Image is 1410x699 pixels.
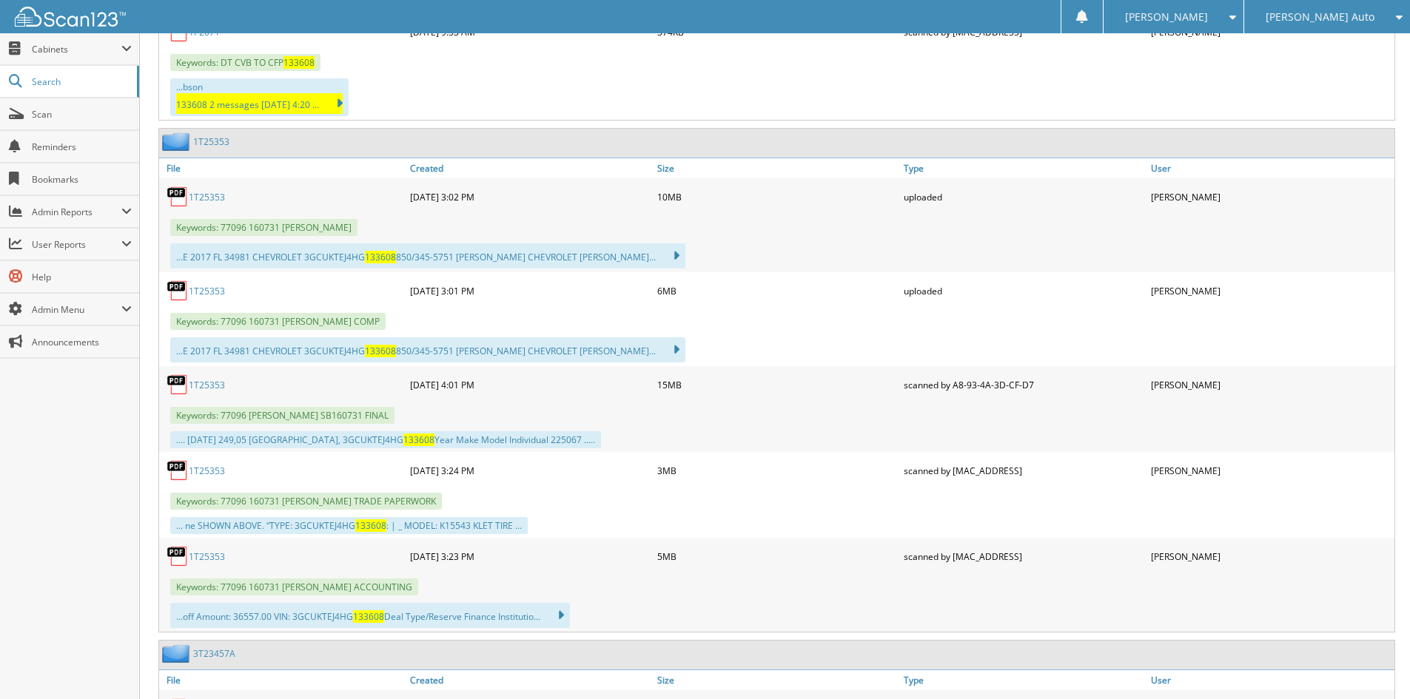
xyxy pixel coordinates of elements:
a: 1T25353 [189,379,225,391]
img: PDF.png [167,280,189,302]
img: PDF.png [167,459,189,482]
img: PDF.png [167,186,189,208]
iframe: Chat Widget [1336,628,1410,699]
div: [PERSON_NAME] [1147,276,1394,305]
a: File [159,158,406,178]
div: scanned by A8-93-4A-3D-CF-D7 [900,370,1147,399]
div: uploaded [900,182,1147,212]
div: [DATE] 3:01 PM [406,276,654,305]
span: Help [32,271,132,283]
a: 1T25353 [193,135,229,148]
img: scan123-logo-white.svg [15,7,126,27]
span: Reminders [32,141,132,153]
div: [DATE] 3:24 PM [406,456,654,485]
div: [DATE] 3:23 PM [406,541,654,571]
span: 133608 [283,56,315,69]
span: Cabinets [32,43,121,55]
span: 133608 [355,519,386,532]
div: [DATE] 4:01 PM [406,370,654,399]
img: folder2.png [162,132,193,151]
span: 133608 [365,345,396,357]
span: Keywords: 77096 160731 [PERSON_NAME] [170,219,357,236]
a: Created [406,670,654,690]
a: 1T25353 [189,465,225,477]
span: Admin Reports [32,206,121,218]
div: uploaded [900,276,1147,305]
a: 1T25353 [189,550,225,563]
div: 3MB [654,456,901,485]
span: Search [32,75,130,88]
img: PDF.png [167,374,189,396]
span: Announcements [32,336,132,348]
div: ...bson [170,78,349,116]
div: [PERSON_NAME] [1147,541,1394,571]
span: Keywords: 77096 [PERSON_NAME] SB160731 FINAL [170,407,395,424]
span: Keywords: DT CVB TO CFP [170,54,320,71]
div: 5MB [654,541,901,571]
span: Keywords: 77096 160731 [PERSON_NAME] COMP [170,313,386,330]
div: [PERSON_NAME] [1147,370,1394,399]
a: File [159,670,406,690]
div: 6MB [654,276,901,305]
img: PDF.png [167,545,189,567]
a: Size [654,158,901,178]
div: .... [DATE] 249,05 [GEOGRAPHIC_DATA], 3GCUKTEJ4HG Year Make Model Individual 225067 ..... [170,431,601,448]
a: Created [406,158,654,178]
div: 10MB [654,182,901,212]
a: 3T23457A [193,647,235,660]
span: 133608 [365,251,396,263]
span: Scan [32,108,132,121]
img: folder2.png [162,644,193,663]
span: [PERSON_NAME] [1125,13,1208,21]
a: User [1147,158,1394,178]
span: [PERSON_NAME] Auto [1266,13,1374,21]
div: 15MB [654,370,901,399]
span: 133608 [403,433,434,446]
a: User [1147,670,1394,690]
div: [PERSON_NAME] [1147,182,1394,212]
span: Keywords: 77096 160731 [PERSON_NAME] ACCOUNTING [170,578,418,595]
a: 1T25353 [189,191,225,203]
span: 133608 [353,610,384,623]
div: 133608 2 messages [DATE] 4:20 ... [176,93,343,114]
span: Admin Menu [32,303,121,316]
span: Bookmarks [32,173,132,186]
div: ...E 2017 FL 34981 CHEVROLET 3GCUKTEJ4HG 850/345-5751 [PERSON_NAME] CHEVROLET [PERSON_NAME]... [170,337,685,362]
a: 1T25353 [189,285,225,297]
a: Type [900,158,1147,178]
div: ...E 2017 FL 34981 CHEVROLET 3GCUKTEJ4HG 850/345-5751 [PERSON_NAME] CHEVROLET [PERSON_NAME]... [170,243,685,269]
span: Keywords: 77096 160731 [PERSON_NAME] TRADE PAPERWORK [170,493,442,510]
div: ... ne SHOWN ABOVE. “TYPE: 3GCUKTEJ4HG : | _ MODEL: K15543 KLET TIRE ... [170,517,528,534]
div: scanned by [MAC_ADDRESS] [900,541,1147,571]
a: Size [654,670,901,690]
div: ...off Amount: 36557.00 VIN: 3GCUKTEJ4HG Deal Type/Reserve Finance Institutio... [170,603,570,628]
div: [PERSON_NAME] [1147,456,1394,485]
a: Type [900,670,1147,690]
div: [DATE] 3:02 PM [406,182,654,212]
span: User Reports [32,238,121,251]
div: scanned by [MAC_ADDRESS] [900,456,1147,485]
